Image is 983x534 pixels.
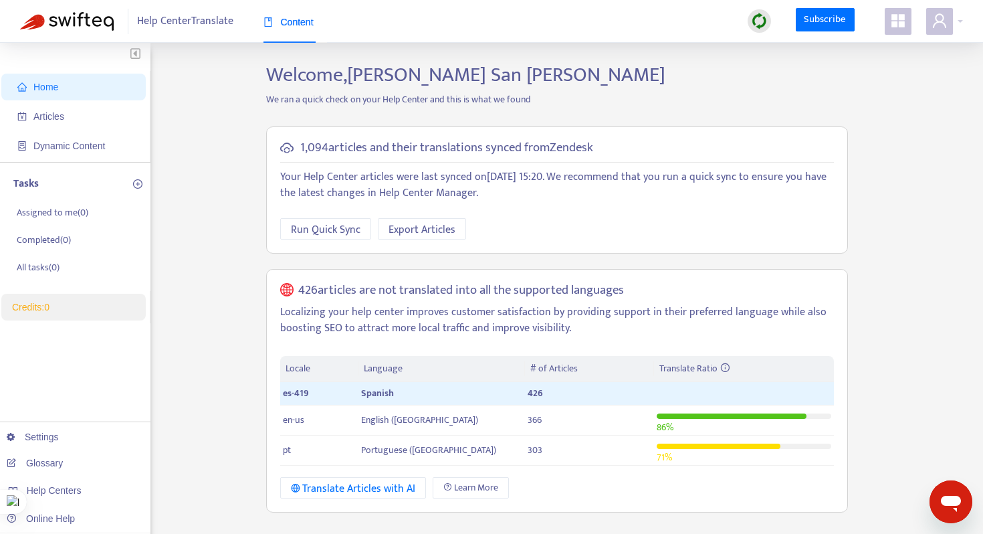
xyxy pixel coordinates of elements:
[280,169,834,201] p: Your Help Center articles were last synced on [DATE] 15:20 . We recommend that you run a quick sy...
[657,420,673,435] span: 86 %
[280,477,427,499] button: Translate Articles with AI
[7,513,75,524] a: Online Help
[137,9,233,34] span: Help Center Translate
[266,58,665,92] span: Welcome, [PERSON_NAME] San [PERSON_NAME]
[389,221,455,238] span: Export Articles
[528,412,542,428] span: 366
[263,17,314,27] span: Content
[133,179,142,189] span: plus-circle
[17,112,27,121] span: account-book
[20,12,114,31] img: Swifteq
[12,302,49,313] a: Credits:0
[657,450,672,465] span: 71 %
[33,82,58,92] span: Home
[17,141,27,151] span: container
[33,111,64,122] span: Articles
[7,432,59,442] a: Settings
[525,356,654,382] th: # of Articles
[283,385,309,401] span: es-419
[17,205,88,219] p: Assigned to me ( 0 )
[17,233,71,247] p: Completed ( 0 )
[280,304,834,337] p: Localizing your help center improves customer satisfaction by providing support in their preferre...
[280,141,294,155] span: cloud-sync
[528,385,543,401] span: 426
[454,480,498,495] span: Learn More
[361,385,394,401] span: Spanish
[659,361,828,376] div: Translate Ratio
[13,176,39,192] p: Tasks
[361,412,478,428] span: English ([GEOGRAPHIC_DATA])
[930,480,972,523] iframe: Botón para iniciar la ventana de mensajería
[528,442,542,458] span: 303
[751,13,768,29] img: sync.dc5367851b00ba804db3.png
[300,141,593,156] h5: 1,094 articles and their translations synced from Zendesk
[33,141,105,151] span: Dynamic Content
[796,8,855,32] a: Subscribe
[280,283,294,298] span: global
[7,458,63,468] a: Glossary
[17,82,27,92] span: home
[361,442,496,458] span: Portuguese ([GEOGRAPHIC_DATA])
[378,218,466,240] button: Export Articles
[283,442,291,458] span: pt
[433,477,509,499] a: Learn More
[890,13,906,29] span: appstore
[298,283,624,298] h5: 426 articles are not translated into all the supported languages
[283,412,304,428] span: en-us
[27,485,82,496] span: Help Centers
[280,356,359,382] th: Locale
[291,480,416,497] div: Translate Articles with AI
[17,260,60,274] p: All tasks ( 0 )
[291,221,360,238] span: Run Quick Sync
[280,218,371,240] button: Run Quick Sync
[932,13,948,29] span: user
[256,92,858,106] p: We ran a quick check on your Help Center and this is what we found
[263,17,273,27] span: book
[358,356,524,382] th: Language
